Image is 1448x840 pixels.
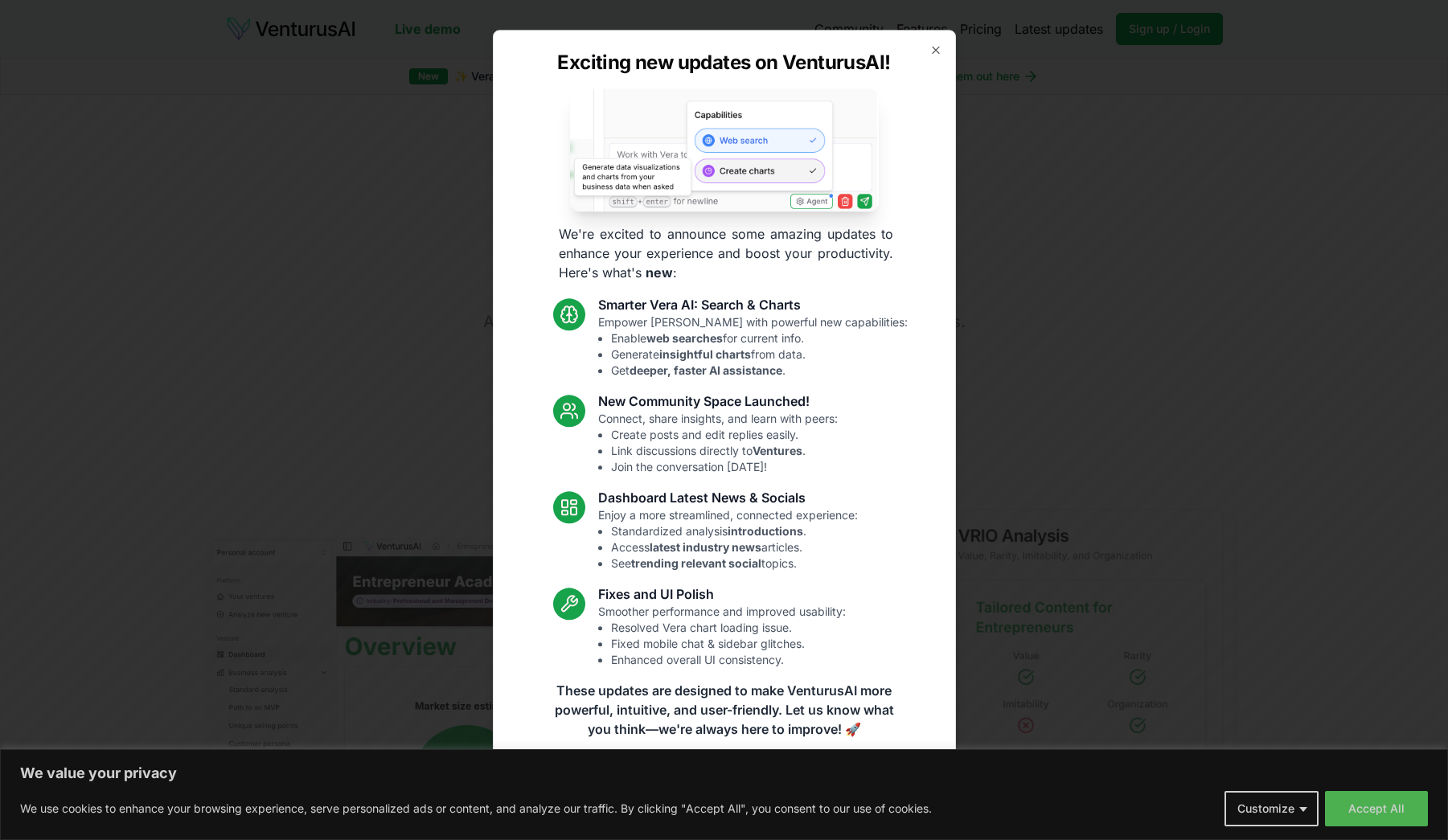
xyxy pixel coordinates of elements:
li: See topics. [611,555,858,572]
li: Get . [611,363,908,379]
p: We're excited to announce some amazing updates to enhance your experience and boost your producti... [546,224,906,282]
li: Join the conversation [DATE]! [611,459,838,475]
strong: new [646,264,673,281]
h2: Exciting new updates on VenturusAI! [557,50,890,76]
p: These updates are designed to make VenturusAI more powerful, intuitive, and user-friendly. Let us... [544,681,904,739]
li: Generate from data. [611,346,908,363]
strong: insightful charts [659,347,751,361]
li: Standardized analysis . [611,523,858,539]
h3: Smarter Vera AI: Search & Charts [598,295,908,314]
p: Smoother performance and improved usability: [598,604,846,668]
strong: trending relevant social [631,556,761,570]
p: Empower [PERSON_NAME] with powerful new capabilities: [598,314,908,379]
li: Resolved Vera chart loading issue. [611,620,846,636]
strong: latest industry news [650,540,761,554]
strong: deeper, faster AI assistance [630,363,782,377]
p: Enjoy a more streamlined, connected experience: [598,507,858,572]
li: Enhanced overall UI consistency. [611,652,846,668]
h3: Dashboard Latest News & Socials [598,488,858,507]
strong: web searches [646,331,723,345]
a: Read the full announcement on our blog! [604,758,845,790]
li: Fixed mobile chat & sidebar glitches. [611,636,846,652]
strong: Ventures [753,444,802,457]
li: Create posts and edit replies easily. [611,427,838,443]
p: Connect, share insights, and learn with peers: [598,411,838,475]
strong: introductions [728,524,803,538]
li: Enable for current info. [611,330,908,346]
h3: Fixes and UI Polish [598,584,846,604]
img: Vera AI [570,88,879,211]
li: Link discussions directly to . [611,443,838,459]
li: Access articles. [611,539,858,555]
h3: New Community Space Launched! [598,391,838,411]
